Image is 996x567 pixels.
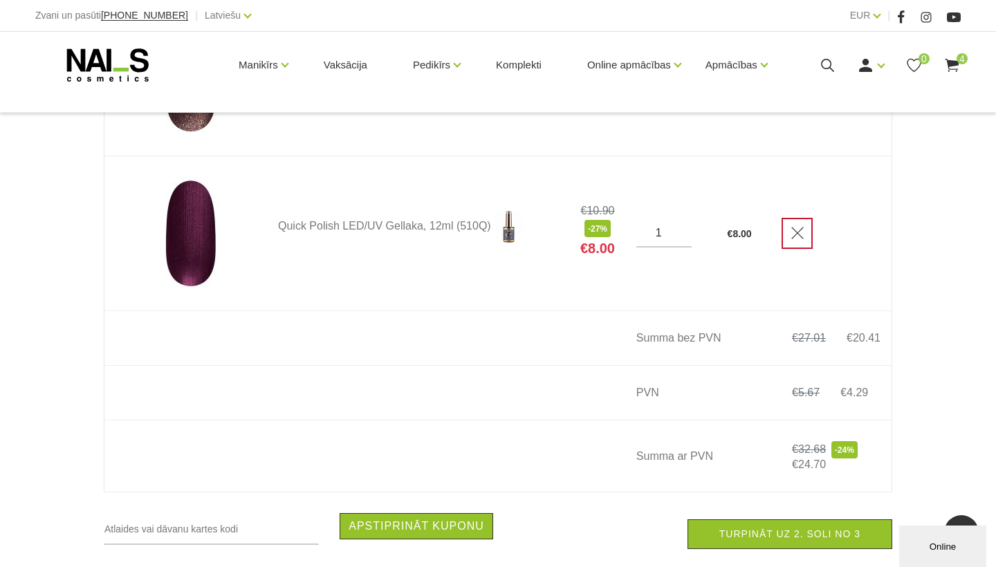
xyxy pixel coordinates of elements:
a: Delete [782,218,813,249]
span: | [195,7,198,24]
s: 27.01 [798,332,826,344]
span: 8.00 [732,228,751,239]
span: 4.29 [847,387,868,398]
span: € [728,228,733,239]
a: Pedikīrs [413,37,450,93]
span: 4 [957,53,968,64]
a: Latviešu [205,7,241,24]
a: Vaksācija [313,32,378,98]
span: 24.70 [798,458,826,470]
span: 20.41 [853,332,880,344]
input: Atlaides vai dāvanu kartes kodi [104,513,319,545]
s: € [792,332,798,344]
s: €10.90 [581,205,615,216]
a: 0 [905,57,923,74]
a: Turpināt uz 2. soli no 3 [688,519,892,549]
button: Apstiprināt kuponu [340,513,493,539]
span: 0 [919,53,930,64]
span: €8.00 [580,240,615,257]
td: Summa ar PVN [619,420,764,492]
span: -27% [584,220,611,237]
img: Quick Polish LED/UV Gellaka, 12ml (510Q) [122,177,260,290]
span: € [792,458,798,470]
a: 4 [943,57,961,74]
a: EUR [850,7,871,24]
a: Apmācības [705,37,757,93]
span: € [840,387,847,398]
s: 5.67 [798,387,820,398]
s: € [792,387,798,398]
span: -24% [831,441,858,458]
span: € [847,332,853,344]
a: [PHONE_NUMBER] [101,10,188,21]
img: <p>Ātri, ērti un vienkārši!</p> <p>Intensīvi pigmentēta gellaka, kas perfekti klājas arī vienā sl... [491,210,526,244]
s: 32.68 [798,443,826,455]
a: Komplekti [485,32,553,98]
iframe: chat widget [899,523,989,567]
a: Online apmācības [587,37,671,93]
td: PVN [619,366,764,420]
s: € [792,443,798,455]
span: | [887,7,890,24]
a: Quick Polish LED/UV Gellaka, 12ml (510Q) [278,210,559,244]
td: Summa bez PVN [619,311,764,366]
div: Zvani un pasūti [35,7,188,24]
a: Manikīrs [239,37,278,93]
